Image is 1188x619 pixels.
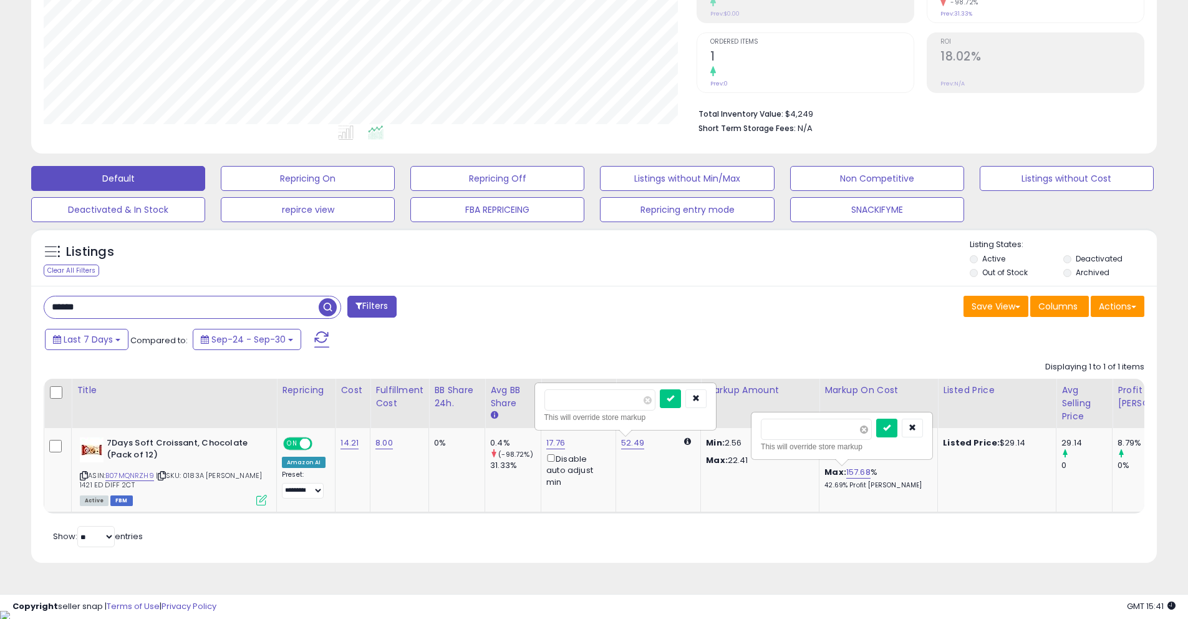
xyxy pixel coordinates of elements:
div: Markup Amount [706,384,814,397]
strong: Copyright [12,600,58,612]
button: SNACKIFYME [790,197,964,222]
button: Last 7 Days [45,329,128,350]
a: 52.49 [621,437,644,449]
button: Sep-24 - Sep-30 [193,329,301,350]
a: Terms of Use [107,600,160,612]
label: Archived [1076,267,1109,278]
div: Listed Price [943,384,1051,397]
span: Sep-24 - Sep-30 [211,333,286,346]
button: Deactivated & In Stock [31,197,205,222]
button: Default [31,166,205,191]
a: B07MQNRZH9 [105,470,154,481]
a: 8.00 [375,437,393,449]
span: Show: entries [53,530,143,542]
button: Filters [347,296,396,318]
span: 2025-10-8 15:41 GMT [1127,600,1176,612]
div: 0 [1061,460,1112,471]
a: 14.21 [340,437,359,449]
a: 157.68 [846,466,871,479]
div: Disable auto adjust min [546,452,606,488]
span: Last 7 Days [64,333,113,346]
strong: Max: [706,454,728,466]
div: This will override store markup [761,441,923,453]
span: ROI [940,39,1144,46]
p: 42.69% Profit [PERSON_NAME] [824,481,928,490]
span: N/A [798,122,813,134]
small: Prev: 0 [710,80,728,87]
b: Total Inventory Value: [698,109,783,119]
p: Listing States: [970,239,1157,251]
a: 17.76 [546,437,565,449]
b: Short Term Storage Fees: [698,123,796,134]
span: Ordered Items [710,39,914,46]
div: 0.4% [490,437,541,449]
div: This will override store markup [544,411,707,424]
button: Listings without Cost [980,166,1154,191]
div: Amazon AI [282,457,326,468]
small: Avg BB Share. [490,410,498,421]
div: Avg Selling Price [1061,384,1107,423]
button: Actions [1091,296,1144,317]
p: 2.56 [706,437,809,449]
small: Prev: $0.00 [710,10,740,17]
span: Columns [1038,300,1078,313]
div: % [824,467,928,490]
div: Displaying 1 to 1 of 1 items [1045,361,1144,373]
h2: 18.02% [940,49,1144,66]
button: Listings without Min/Max [600,166,774,191]
div: $29.14 [943,437,1046,449]
div: Avg BB Share [490,384,536,410]
div: Markup on Cost [824,384,932,397]
b: 7Days Soft Croissant, Chocolate (Pack of 12) [107,437,258,464]
small: Prev: 31.33% [940,10,972,17]
span: ON [284,439,300,449]
button: Repricing entry mode [600,197,774,222]
div: 29.14 [1061,437,1112,449]
div: BB Share 24h. [434,384,480,410]
strong: Min: [706,437,725,449]
div: ASIN: [80,437,267,504]
span: OFF [311,439,331,449]
button: Non Competitive [790,166,964,191]
button: Repricing On [221,166,395,191]
div: Cost [340,384,365,397]
div: 0% [434,437,475,449]
div: seller snap | | [12,601,216,613]
b: Listed Price: [943,437,1000,449]
div: Title [77,384,271,397]
span: FBM [110,495,133,506]
span: | SKU: 0183A [PERSON_NAME] 1421 ED DIFF 2CT [80,470,262,489]
label: Active [982,253,1005,264]
img: 41F3HfDp5eL._SL40_.jpg [80,437,104,462]
button: Save View [963,296,1028,317]
label: Deactivated [1076,253,1123,264]
small: (-98.72%) [498,449,533,459]
b: Max: [824,466,846,478]
button: FBA REPRICEING [410,197,584,222]
div: Repricing [282,384,330,397]
div: Preset: [282,470,326,499]
div: Fulfillment Cost [375,384,423,410]
a: Privacy Policy [162,600,216,612]
th: The percentage added to the cost of goods (COGS) that forms the calculator for Min & Max prices. [819,379,938,428]
label: Out of Stock [982,267,1028,278]
span: Compared to: [130,334,188,346]
button: repirce view [221,197,395,222]
div: 31.33% [490,460,541,471]
p: 22.41 [706,455,809,466]
h5: Listings [66,243,114,261]
h2: 1 [710,49,914,66]
button: Columns [1030,296,1089,317]
div: Clear All Filters [44,265,99,276]
span: All listings currently available for purchase on Amazon [80,495,109,506]
button: Repricing Off [410,166,584,191]
small: Prev: N/A [940,80,965,87]
li: $4,249 [698,105,1135,120]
